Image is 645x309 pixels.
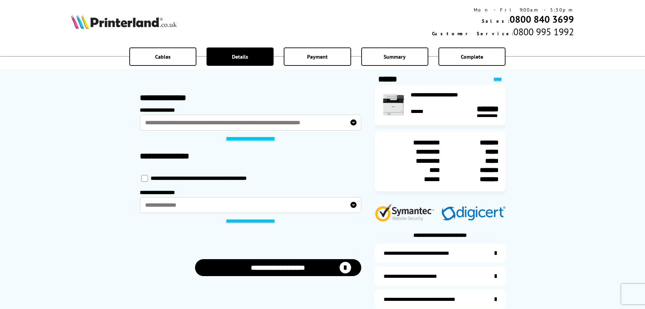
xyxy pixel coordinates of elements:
a: items-arrive [375,267,506,286]
span: Payment [307,53,328,60]
span: 0800 995 1992 [513,25,574,38]
a: 0800 840 3699 [510,13,574,25]
span: Cables [155,53,171,60]
span: Summary [384,53,406,60]
span: Details [232,53,248,60]
span: Customer Service: [432,31,513,37]
span: Sales: [482,18,510,24]
span: Complete [461,53,483,60]
a: additional-ink [375,244,506,263]
div: Mon - Fri 9:00am - 5:30pm [432,7,574,13]
a: additional-cables [375,290,506,309]
img: Printerland Logo [71,14,177,29]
